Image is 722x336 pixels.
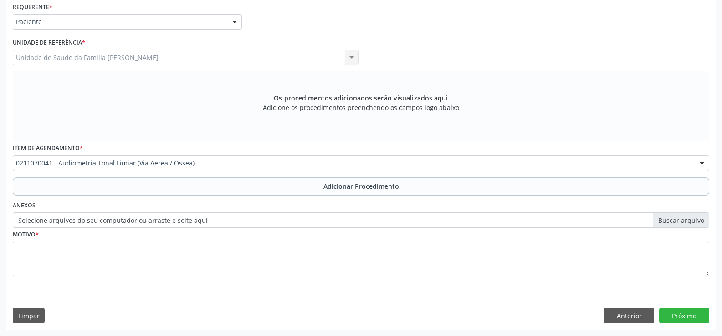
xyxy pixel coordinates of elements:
label: Unidade de referência [13,36,85,50]
button: Próximo [659,308,709,323]
span: Adicione os procedimentos preenchendo os campos logo abaixo [263,103,459,112]
span: Os procedimentos adicionados serão visualizados aqui [274,93,448,103]
label: Item de agendamento [13,141,83,155]
button: Adicionar Procedimento [13,177,709,196]
label: Motivo [13,228,39,242]
span: Adicionar Procedimento [323,181,399,191]
button: Anterior [604,308,654,323]
span: Paciente [16,17,223,26]
label: Anexos [13,199,36,213]
span: 0211070041 - Audiometria Tonal Limiar (Via Aerea / Ossea) [16,159,691,168]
